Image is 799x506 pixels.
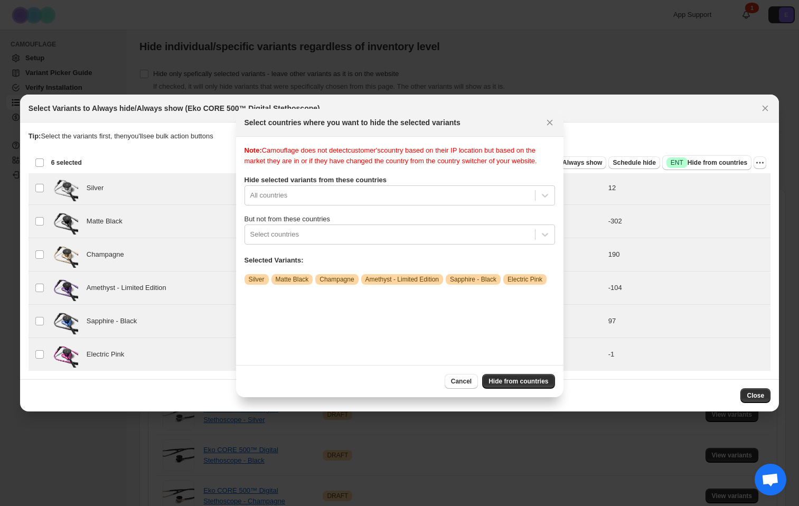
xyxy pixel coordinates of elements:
td: 499.00 [536,238,605,271]
td: 190 [605,238,770,271]
span: Champagne [87,249,130,260]
button: Close [740,388,770,403]
span: Champagne [319,275,354,284]
img: control-2_main-silver.png [52,175,78,201]
button: Close [758,101,773,116]
span: Hide from countries [488,377,548,386]
span: Electric Pink [507,275,542,284]
button: SuccessENTHide from countries [662,155,751,170]
span: Hide from countries [666,157,747,168]
img: C500-electric-pink-5.png [52,341,78,368]
div: Camouflage does not detect customer's country based on their IP location but based on the market ... [245,145,555,166]
span: Matte Black [276,275,309,284]
span: Amethyst - Limited Edition [365,275,439,284]
td: -1 [605,338,770,371]
span: Sapphire - Black [450,275,496,284]
h2: Select Variants to Always hide/Always show (Eko CORE 500™ Digital Stethoscope) [29,103,320,114]
td: -302 [605,205,770,238]
button: Close [542,115,557,130]
td: -104 [605,271,770,305]
div: Open chat [755,464,786,495]
img: C500-Sapphire-Black-5.png [52,308,78,334]
b: Hide selected variants from these countries [245,176,387,184]
span: Electric Pink [87,349,130,360]
td: 549.00 [536,338,605,371]
button: Schedule hide [608,156,660,169]
td: 499.00 [536,205,605,238]
b: Note: [245,146,262,154]
img: base-amethyst.png [52,275,78,301]
td: 549.00 [536,271,605,305]
b: Selected Variants: [245,256,304,264]
span: Silver [87,183,109,193]
button: Always show [558,156,606,169]
td: 449.00 [536,172,605,205]
button: Cancel [445,374,478,389]
span: But not from these countries [245,215,331,223]
span: ENT [671,158,683,167]
span: Close [747,391,764,400]
span: Schedule hide [613,158,655,167]
strong: Tip: [29,132,41,140]
span: 6 selected [51,158,82,167]
span: Cancel [451,377,472,386]
span: Sapphire - Black [87,316,143,326]
span: Always show [562,158,602,167]
span: Silver [249,275,265,284]
span: Amethyst - Limited Edition [87,283,172,293]
h2: Select countries where you want to hide the selected variants [245,117,460,128]
button: More actions [754,156,766,169]
img: base-champagne.png [52,241,78,268]
img: base-matte-black.png [52,208,78,235]
button: Hide from countries [482,374,554,389]
p: Select the variants first, then you'll see bulk action buttons [29,131,770,142]
td: 97 [605,305,770,338]
td: 549.00 [536,305,605,338]
td: 12 [605,172,770,205]
span: Matte Black [87,216,128,227]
